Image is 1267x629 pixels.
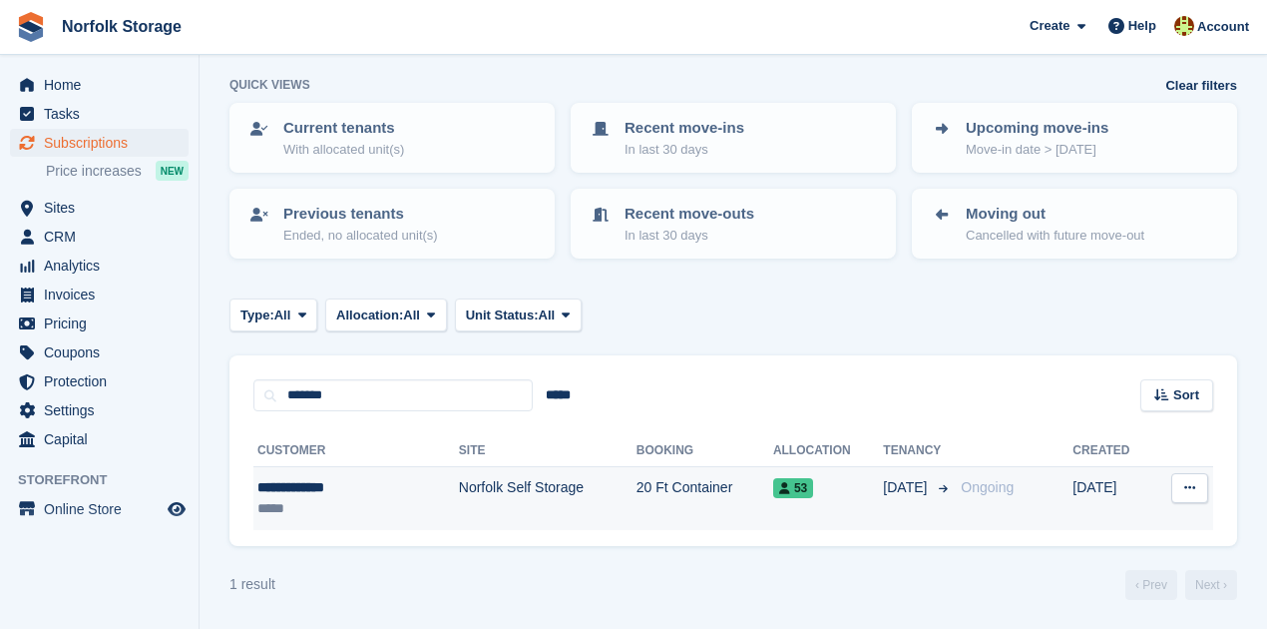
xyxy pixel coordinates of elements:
span: Settings [44,396,164,424]
button: Type: All [229,299,317,331]
th: Tenancy [883,435,953,467]
td: [DATE] [1072,467,1153,530]
span: Sites [44,194,164,222]
p: In last 30 days [625,226,754,246]
a: menu [10,252,189,280]
h6: Quick views [229,76,310,94]
a: Price increases NEW [46,160,189,182]
p: In last 30 days [625,140,744,160]
a: Recent move-ins In last 30 days [573,105,894,171]
span: All [274,306,291,325]
span: Analytics [44,252,164,280]
a: Clear filters [1165,76,1237,96]
a: Moving out Cancelled with future move-out [914,191,1235,257]
a: menu [10,310,189,337]
a: menu [10,338,189,366]
span: All [403,306,420,325]
span: Price increases [46,162,142,181]
td: 20 Ft Container [636,467,773,530]
p: Recent move-ins [625,117,744,140]
p: Ended, no allocated unit(s) [283,226,438,246]
span: Tasks [44,100,164,128]
a: menu [10,194,189,222]
span: Account [1197,17,1249,37]
span: Storefront [18,470,199,490]
div: NEW [156,161,189,181]
div: 1 result [229,574,275,595]
p: Move-in date > [DATE] [966,140,1108,160]
span: 53 [773,478,813,498]
span: Help [1128,16,1156,36]
a: Next [1185,570,1237,600]
span: Home [44,71,164,99]
th: Created [1072,435,1153,467]
a: menu [10,129,189,157]
th: Booking [636,435,773,467]
p: Previous tenants [283,203,438,226]
span: Type: [240,306,274,325]
a: Upcoming move-ins Move-in date > [DATE] [914,105,1235,171]
p: Upcoming move-ins [966,117,1108,140]
a: Previous tenants Ended, no allocated unit(s) [231,191,553,257]
p: With allocated unit(s) [283,140,404,160]
th: Allocation [773,435,883,467]
a: Norfolk Storage [54,10,190,43]
span: Create [1030,16,1069,36]
th: Site [459,435,636,467]
p: Moving out [966,203,1144,226]
a: Recent move-outs In last 30 days [573,191,894,257]
span: Ongoing [961,479,1014,495]
a: menu [10,71,189,99]
span: [DATE] [883,477,931,498]
button: Unit Status: All [455,299,582,331]
a: menu [10,281,189,309]
span: Subscriptions [44,129,164,157]
a: Previous [1125,570,1177,600]
span: Protection [44,367,164,395]
p: Current tenants [283,117,404,140]
img: stora-icon-8386f47178a22dfd0bd8f6a31ec36ba5ce8667c1dd55bd0f319d3a0aa187defe.svg [16,12,46,42]
span: Capital [44,425,164,453]
a: menu [10,223,189,251]
a: menu [10,367,189,395]
span: Online Store [44,495,164,523]
button: Allocation: All [325,299,447,331]
a: menu [10,100,189,128]
span: Allocation: [336,306,403,325]
a: Preview store [165,497,189,521]
span: Sort [1173,385,1199,405]
a: menu [10,425,189,453]
span: CRM [44,223,164,251]
a: menu [10,495,189,523]
span: All [539,306,556,325]
span: Coupons [44,338,164,366]
span: Unit Status: [466,306,539,325]
td: Norfolk Self Storage [459,467,636,530]
img: Holly Lamming [1174,16,1194,36]
span: Invoices [44,281,164,309]
span: Pricing [44,310,164,337]
p: Recent move-outs [625,203,754,226]
a: menu [10,396,189,424]
th: Customer [253,435,459,467]
nav: Page [1121,570,1241,600]
p: Cancelled with future move-out [966,226,1144,246]
a: Current tenants With allocated unit(s) [231,105,553,171]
